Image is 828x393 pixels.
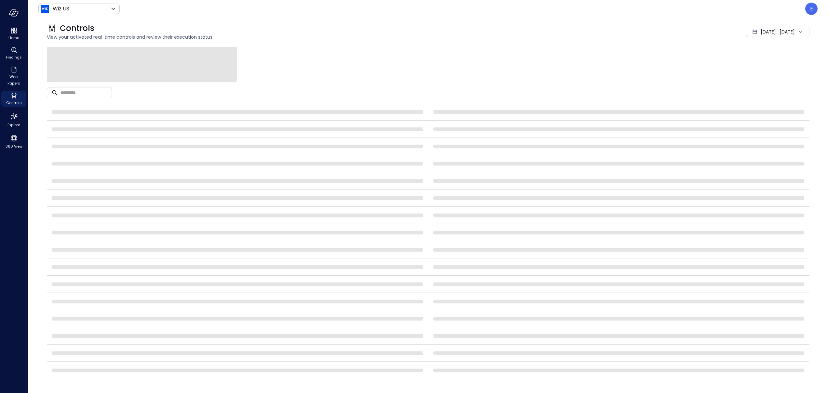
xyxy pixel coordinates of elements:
[6,54,22,60] span: Findings
[6,143,22,150] span: 360 View
[7,122,20,128] span: Explore
[1,91,26,107] div: Controls
[1,46,26,61] div: Findings
[1,26,26,42] div: Home
[6,99,22,106] span: Controls
[1,111,26,129] div: Explore
[47,33,617,41] span: View your activated real-time controls and review their execution status
[41,5,49,13] img: Icon
[761,28,776,35] span: [DATE]
[53,5,69,13] p: Wiz US
[810,5,813,13] p: E
[805,3,818,15] div: Ela Gottesman
[1,65,26,87] div: Work Papers
[1,133,26,150] div: 360 View
[4,73,24,86] span: Work Papers
[8,34,19,41] span: Home
[60,23,94,33] span: Controls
